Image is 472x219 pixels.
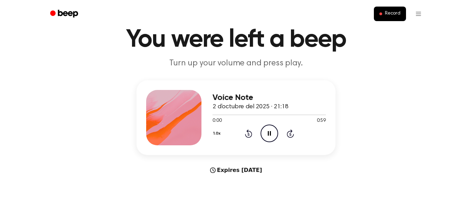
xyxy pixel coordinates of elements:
[213,104,289,110] span: 2 d’octubre del 2025 · 21:18
[213,93,326,102] h3: Voice Note
[317,117,326,125] span: 0:59
[45,7,84,21] a: Beep
[59,27,413,52] h1: You were left a beep
[410,6,427,22] button: Open menu
[374,7,406,21] button: Record
[213,128,223,139] button: 1.0x
[136,166,336,174] div: Expires [DATE]
[385,11,400,17] span: Record
[213,117,221,125] span: 0:00
[103,58,369,69] p: Turn up your volume and press play.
